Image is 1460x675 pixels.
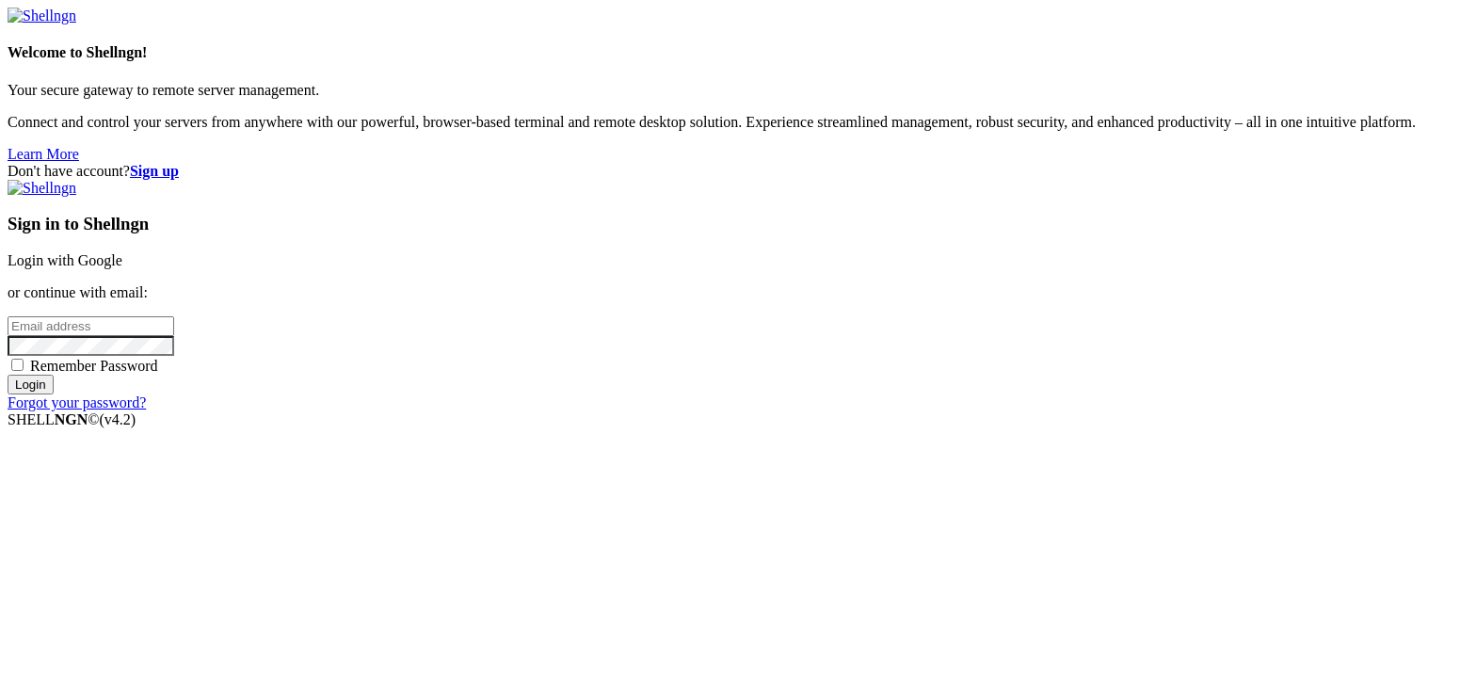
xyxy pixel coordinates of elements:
[8,44,1452,61] h4: Welcome to Shellngn!
[55,411,88,427] b: NGN
[30,358,158,374] span: Remember Password
[8,411,136,427] span: SHELL ©
[8,316,174,336] input: Email address
[8,180,76,197] img: Shellngn
[130,163,179,179] a: Sign up
[8,82,1452,99] p: Your secure gateway to remote server management.
[8,252,122,268] a: Login with Google
[8,146,79,162] a: Learn More
[8,284,1452,301] p: or continue with email:
[8,8,76,24] img: Shellngn
[8,114,1452,131] p: Connect and control your servers from anywhere with our powerful, browser-based terminal and remo...
[8,163,1452,180] div: Don't have account?
[100,411,136,427] span: 4.2.0
[8,214,1452,234] h3: Sign in to Shellngn
[8,394,146,410] a: Forgot your password?
[8,375,54,394] input: Login
[11,359,24,371] input: Remember Password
